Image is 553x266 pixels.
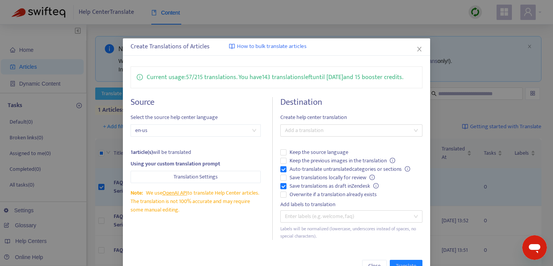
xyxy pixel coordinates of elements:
button: Close [415,45,424,53]
a: OpenAI API [162,188,187,197]
span: Create help center translation [280,113,422,122]
span: Save translations locally for review [286,173,378,182]
span: info-circle [390,158,395,163]
span: Note: [131,188,143,197]
span: info-circle [405,166,410,172]
div: will be translated [131,148,261,157]
span: info-circle [373,183,379,188]
a: How to bulk translate articles [229,42,306,51]
span: info-circle [369,175,375,180]
button: Translation Settings [131,171,261,183]
span: en-us [135,125,256,136]
span: Select the source help center language [131,113,261,122]
strong: 1 article(s) [131,148,153,157]
span: Translation Settings [174,173,218,181]
iframe: Button to launch messaging window [522,235,547,260]
span: How to bulk translate articles [237,42,306,51]
span: Keep the previous images in the translation [286,157,398,165]
div: Labels will be normalized (lowercase, underscores instead of spaces, no special characters). [280,225,422,240]
div: Add labels to translation [280,200,422,209]
p: Current usage: 57 / 215 translations . You have 143 translations left until [DATE] and 15 booster... [147,73,403,82]
span: Overwrite if a translation already exists [286,190,380,199]
h4: Destination [280,97,422,107]
div: Using your custom translation prompt [131,160,261,168]
span: close [416,46,422,52]
span: Save translations as draft in Zendesk [286,182,382,190]
span: info-circle [137,73,143,80]
div: We use to translate Help Center articles. The translation is not 100% accurate and may require so... [131,189,261,214]
div: Create Translations of Articles [131,42,422,51]
h4: Source [131,97,261,107]
span: Keep the source language [286,148,351,157]
span: Auto-translate untranslated categories or sections [286,165,413,173]
img: image-link [229,43,235,50]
